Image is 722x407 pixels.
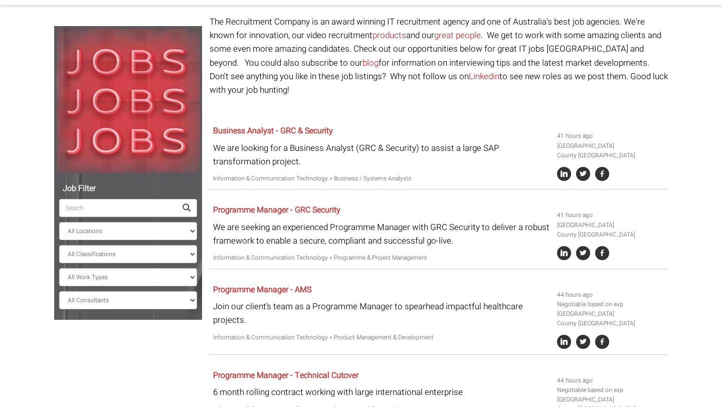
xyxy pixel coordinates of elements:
[557,131,664,141] li: 41 hours ago
[373,29,406,42] a: products
[213,284,311,296] a: Programme Manager - AMS
[213,253,550,263] p: Information & Communication Technology > Programme & Project Management
[557,300,664,309] li: Negotiable based on exp
[213,221,550,248] p: We are seeking an experienced Programme Manager with GRC Security to deliver a robust framework t...
[213,174,550,183] p: Information & Communication Technology > Business / Systems Analysts
[469,70,499,83] a: Linkedin
[557,211,664,220] li: 41 hours ago
[557,141,664,160] li: [GEOGRAPHIC_DATA] County [GEOGRAPHIC_DATA]
[213,300,550,327] p: Join our client’s team as a Programme Manager to spearhead impactful healthcare projects.
[59,184,197,193] h5: Job Filter
[557,376,664,385] li: 44 hours ago
[59,199,176,217] input: Search
[54,26,202,174] img: Jobs, Jobs, Jobs
[557,221,664,240] li: [GEOGRAPHIC_DATA] County [GEOGRAPHIC_DATA]
[213,204,340,216] a: Programme Manager - GRC Security
[213,333,550,342] p: Information & Communication Technology > Product Management & Development
[557,385,664,395] li: Negotiable based on exp
[434,29,481,42] a: great people
[210,15,668,97] p: The Recruitment Company is an award winning IT recruitment agency and one of Australia's best job...
[557,290,664,300] li: 44 hours ago
[213,141,550,168] p: We are looking for a Business Analyst (GRC & Security) to assist a large SAP transformation project.
[213,369,358,381] a: Programme Manager - Technical Cutover
[557,309,664,328] li: [GEOGRAPHIC_DATA] County [GEOGRAPHIC_DATA]
[213,125,333,137] a: Business Analyst - GRC & Security
[363,57,379,69] a: blog
[213,385,550,399] p: 6 month rolling contract working with large international enterprise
